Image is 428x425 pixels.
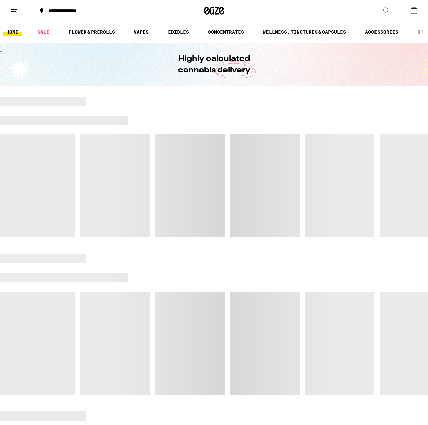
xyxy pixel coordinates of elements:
h1: Highly calculated cannabis delivery [159,53,269,76]
a: FLOWER & PREROLLS [65,28,118,36]
a: SALE [34,28,53,36]
a: VAPES [130,28,152,36]
a: WELLNESS, TINCTURES & CAPSULES [259,28,349,36]
a: EDIBLES [165,28,192,36]
a: ACCESSORIES [362,28,402,36]
a: CONCENTRATES [205,28,247,36]
a: HOME [3,28,22,36]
